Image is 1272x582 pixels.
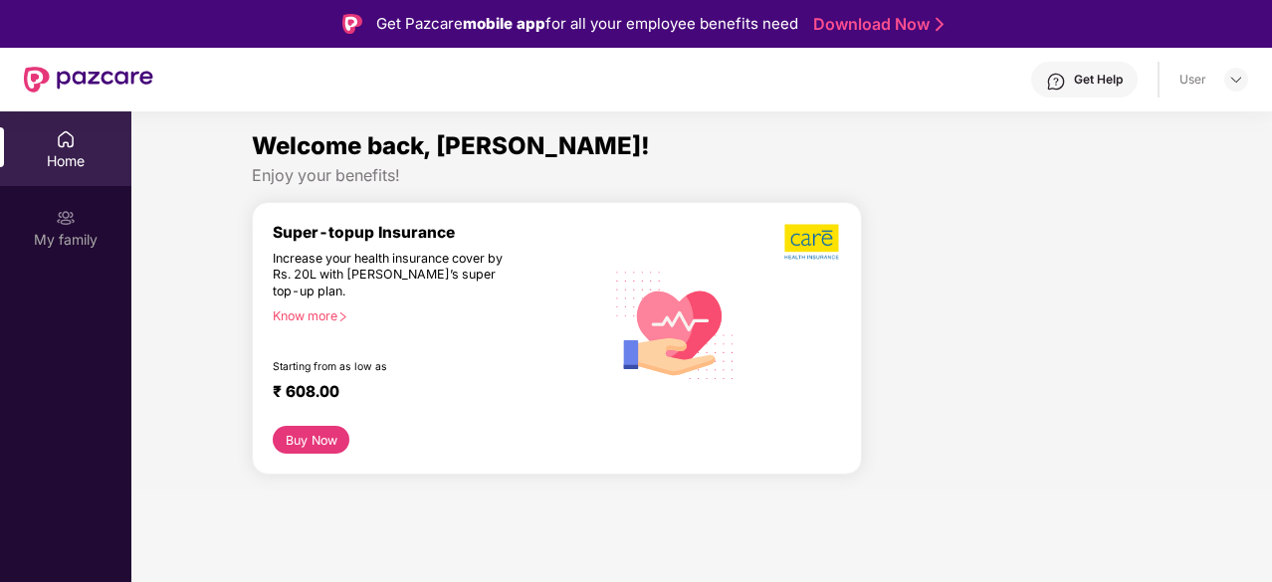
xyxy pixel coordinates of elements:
[24,67,153,93] img: New Pazcare Logo
[604,252,746,396] img: svg+xml;base64,PHN2ZyB4bWxucz0iaHR0cDovL3d3dy53My5vcmcvMjAwMC9zdmciIHhtbG5zOnhsaW5rPSJodHRwOi8vd3...
[273,251,519,300] div: Increase your health insurance cover by Rs. 20L with [PERSON_NAME]’s super top-up plan.
[252,165,1152,186] div: Enjoy your benefits!
[56,129,76,149] img: svg+xml;base64,PHN2ZyBpZD0iSG9tZSIgeG1sbnM9Imh0dHA6Ly93d3cudzMub3JnLzIwMDAvc3ZnIiB3aWR0aD0iMjAiIG...
[273,382,584,406] div: ₹ 608.00
[273,360,520,374] div: Starting from as low as
[376,12,798,36] div: Get Pazcare for all your employee benefits need
[1179,72,1206,88] div: User
[252,131,650,160] span: Welcome back, [PERSON_NAME]!
[784,223,841,261] img: b5dec4f62d2307b9de63beb79f102df3.png
[337,311,348,322] span: right
[463,14,545,33] strong: mobile app
[1074,72,1123,88] div: Get Help
[273,308,592,322] div: Know more
[273,223,604,242] div: Super-topup Insurance
[813,14,938,35] a: Download Now
[342,14,362,34] img: Logo
[56,208,76,228] img: svg+xml;base64,PHN2ZyB3aWR0aD0iMjAiIGhlaWdodD0iMjAiIHZpZXdCb3g9IjAgMCAyMCAyMCIgZmlsbD0ibm9uZSIgeG...
[273,426,349,454] button: Buy Now
[1228,72,1244,88] img: svg+xml;base64,PHN2ZyBpZD0iRHJvcGRvd24tMzJ4MzIiIHhtbG5zPSJodHRwOi8vd3d3LnczLm9yZy8yMDAwL3N2ZyIgd2...
[1046,72,1066,92] img: svg+xml;base64,PHN2ZyBpZD0iSGVscC0zMngzMiIgeG1sbnM9Imh0dHA6Ly93d3cudzMub3JnLzIwMDAvc3ZnIiB3aWR0aD...
[936,14,944,35] img: Stroke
